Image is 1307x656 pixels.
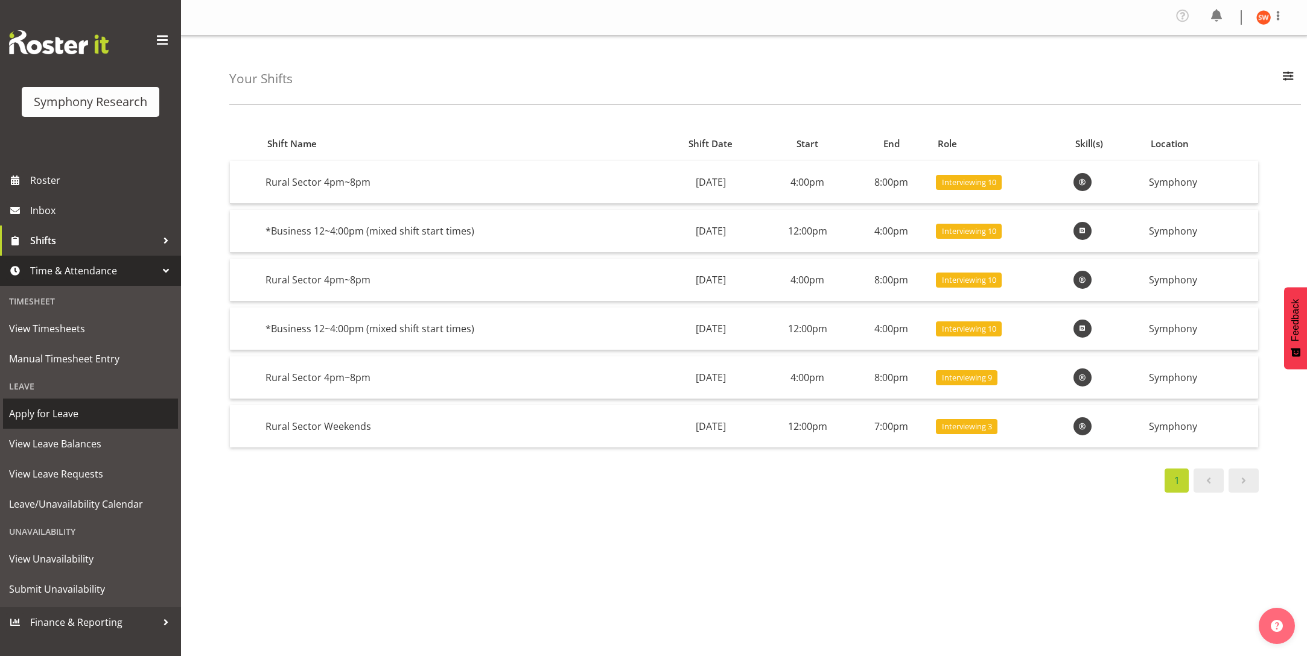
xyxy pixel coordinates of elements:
[1276,66,1301,92] button: Filter Employees
[3,344,178,374] a: Manual Timesheet Entry
[658,210,763,253] td: [DATE]
[665,137,756,151] div: Shift Date
[1144,307,1258,350] td: Symphony
[9,435,172,453] span: View Leave Balances
[1144,405,1258,447] td: Symphony
[763,405,852,447] td: 12:00pm
[658,307,763,350] td: [DATE]
[30,201,175,219] span: Inbox
[852,405,931,447] td: 7:00pm
[658,161,763,204] td: [DATE]
[229,72,293,86] h4: Your Shifts
[3,374,178,399] div: Leave
[9,550,172,568] span: View Unavailability
[9,580,172,598] span: Submit Unavailability
[30,171,175,189] span: Roster
[1144,210,1258,253] td: Symphony
[261,405,658,447] td: Rural Sector Weekends
[9,465,172,483] span: View Leave Requests
[1284,287,1307,369] button: Feedback - Show survey
[763,356,852,399] td: 4:00pm
[30,232,157,250] span: Shifts
[770,137,845,151] div: Start
[30,613,157,631] span: Finance & Reporting
[942,372,992,383] span: Interviewing 9
[859,137,924,151] div: End
[942,323,996,335] span: Interviewing 10
[1144,259,1258,301] td: Symphony
[34,93,147,111] div: Symphony Research
[1256,10,1271,25] img: shannon-whelan11890.jpg
[3,314,178,344] a: View Timesheets
[942,177,996,188] span: Interviewing 10
[261,356,658,399] td: Rural Sector 4pm~8pm
[852,210,931,253] td: 4:00pm
[658,259,763,301] td: [DATE]
[9,405,172,423] span: Apply for Leave
[942,274,996,286] span: Interviewing 10
[1290,299,1301,341] span: Feedback
[763,161,852,204] td: 4:00pm
[9,320,172,338] span: View Timesheets
[9,350,172,368] span: Manual Timesheet Entry
[658,405,763,447] td: [DATE]
[1271,620,1283,632] img: help-xxl-2.png
[763,210,852,253] td: 12:00pm
[3,289,178,314] div: Timesheet
[9,30,109,54] img: Rosterit website logo
[938,137,1061,151] div: Role
[1075,137,1137,151] div: Skill(s)
[852,356,931,399] td: 8:00pm
[763,307,852,350] td: 12:00pm
[261,307,658,350] td: *Business 12~4:00pm (mixed shift start times)
[261,210,658,253] td: *Business 12~4:00pm (mixed shift start times)
[3,574,178,604] a: Submit Unavailability
[1144,356,1258,399] td: Symphony
[1144,161,1258,204] td: Symphony
[1151,137,1251,151] div: Location
[261,259,658,301] td: Rural Sector 4pm~8pm
[942,225,996,237] span: Interviewing 10
[3,489,178,519] a: Leave/Unavailability Calendar
[267,137,651,151] div: Shift Name
[30,262,157,280] span: Time & Attendance
[852,161,931,204] td: 8:00pm
[942,421,992,432] span: Interviewing 3
[3,519,178,544] div: Unavailability
[3,544,178,574] a: View Unavailability
[763,259,852,301] td: 4:00pm
[3,459,178,489] a: View Leave Requests
[3,399,178,429] a: Apply for Leave
[658,356,763,399] td: [DATE]
[3,429,178,459] a: View Leave Balances
[852,259,931,301] td: 8:00pm
[9,495,172,513] span: Leave/Unavailability Calendar
[261,161,658,204] td: Rural Sector 4pm~8pm
[852,307,931,350] td: 4:00pm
